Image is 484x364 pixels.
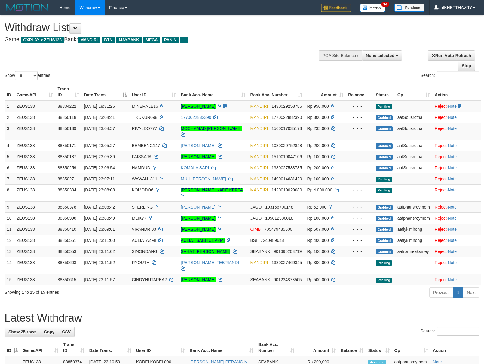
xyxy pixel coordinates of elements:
[381,2,389,7] span: 34
[250,238,257,243] span: BSI
[448,176,457,181] a: Note
[256,339,297,356] th: Bank Acc. Number: activate to sort column ascending
[132,277,167,282] span: CINDYHUTAPEA2
[432,235,481,246] td: ·
[250,176,268,181] span: MANDIRI
[181,249,230,254] a: SAHAT [PERSON_NAME]
[362,50,402,61] button: None selected
[250,165,268,170] span: MANDIRI
[376,155,393,160] span: Grabbed
[271,176,302,181] span: Copy 1490014631420 to clipboard
[5,235,14,246] td: 12
[376,238,393,243] span: Grabbed
[5,312,479,324] h1: Latest Withdraw
[248,83,305,101] th: Bank Acc. Number: activate to sort column ascending
[360,4,385,12] img: Button%20Memo.svg
[435,115,447,120] a: Reject
[458,61,475,71] a: Stop
[348,260,371,266] div: - - -
[435,104,447,109] a: Reject
[271,115,302,120] span: Copy 1770022882390 to clipboard
[307,277,329,282] span: Rp 500.000
[84,260,115,265] span: [DATE] 23:11:52
[250,126,268,131] span: MANDIRI
[348,226,371,232] div: - - -
[435,227,447,232] a: Reject
[348,176,371,182] div: - - -
[274,277,302,282] span: Copy 901234873505 to clipboard
[132,227,156,232] span: VIPANDRI03
[58,176,76,181] span: 88850271
[348,125,371,131] div: - - -
[448,104,457,109] a: Note
[307,126,329,131] span: Rp 235.000
[14,235,55,246] td: ZEUS138
[5,101,14,112] td: 1
[84,143,115,148] span: [DATE] 23:05:27
[395,83,432,101] th: Op: activate to sort column ascending
[448,126,457,131] a: Note
[395,123,432,140] td: aafSousrotha
[58,249,76,254] span: 88850553
[58,143,76,148] span: 88850171
[14,83,55,101] th: Game/API: activate to sort column ascending
[58,154,76,159] span: 88850187
[395,162,432,173] td: aafSousrotha
[395,235,432,246] td: aaflykimhong
[84,188,115,192] span: [DATE] 23:08:08
[132,205,153,209] span: STERLING
[5,22,317,34] h1: Withdraw List
[348,143,371,149] div: - - -
[265,216,293,221] span: Copy 105012336018 to clipboard
[448,277,457,282] a: Note
[274,249,302,254] span: Copy 901695203719 to clipboard
[84,277,115,282] span: [DATE] 23:11:57
[265,205,293,209] span: Copy 103156700148 to clipboard
[5,246,14,257] td: 13
[307,143,329,148] span: Rp 200.000
[432,246,481,257] td: ·
[250,154,268,159] span: MANDIRI
[376,205,393,210] span: Grabbed
[432,162,481,173] td: ·
[5,224,14,235] td: 11
[84,154,115,159] span: [DATE] 23:05:39
[84,238,115,243] span: [DATE] 23:11:00
[58,227,76,232] span: 88850410
[5,162,14,173] td: 6
[132,115,157,120] span: TIKUKUR098
[448,227,457,232] a: Note
[143,37,160,43] span: MEGA
[432,184,481,201] td: ·
[5,327,40,337] a: Show 25 rows
[297,339,338,356] th: Amount: activate to sort column ascending
[58,115,76,120] span: 88850118
[376,216,393,221] span: Grabbed
[187,339,256,356] th: Bank Acc. Name: activate to sort column ascending
[14,123,55,140] td: ZEUS138
[271,154,302,159] span: Copy 1510019047106 to clipboard
[250,104,268,109] span: MANDIRI
[271,126,302,131] span: Copy 1560017035173 to clipboard
[132,143,160,148] span: BEMBENG147
[348,237,371,243] div: - - -
[178,83,248,101] th: Bank Acc. Name: activate to sort column ascending
[437,327,479,336] input: Search:
[5,123,14,140] td: 3
[84,176,115,181] span: [DATE] 23:07:11
[348,114,371,120] div: - - -
[307,260,329,265] span: Rp 300.000
[307,216,329,221] span: Rp 100.000
[132,216,146,221] span: MLIK77
[181,227,215,232] a: [PERSON_NAME]
[421,71,479,80] label: Search:
[432,140,481,151] td: ·
[58,260,76,265] span: 88850603
[181,205,215,209] a: [PERSON_NAME]
[84,104,115,109] span: [DATE] 18:31:26
[376,278,392,283] span: Pending
[376,104,392,109] span: Pending
[348,165,371,171] div: - - -
[432,101,481,112] td: ·
[14,224,55,235] td: ZEUS138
